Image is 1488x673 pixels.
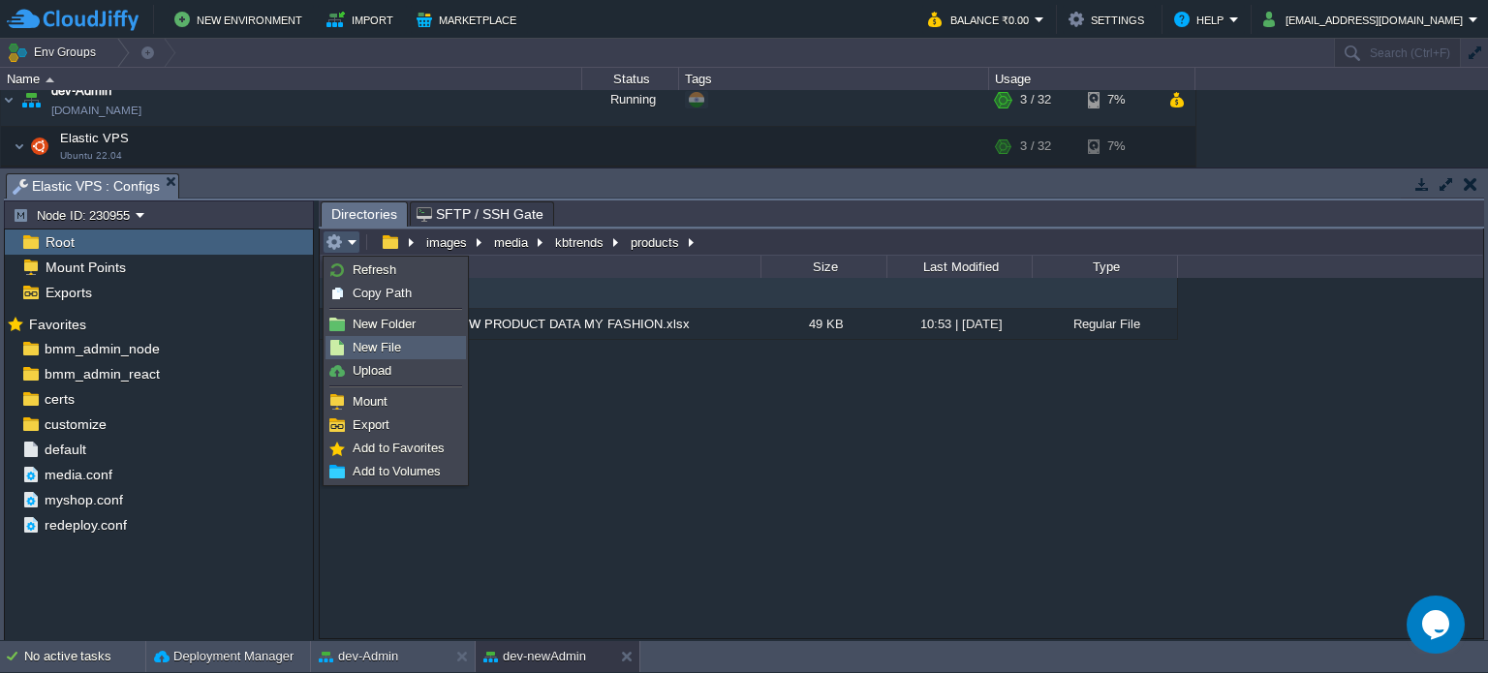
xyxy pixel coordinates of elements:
a: Add to Favorites [326,438,465,459]
button: Help [1174,8,1229,31]
button: kbtrends [552,233,608,251]
div: 10:53 | [DATE] [886,309,1032,339]
a: Refresh [326,260,465,281]
img: AMDAwAAAACH5BAEAAAAALAAAAAABAAEAAAICRAEAOw== [1,74,16,126]
span: Mount [353,394,387,409]
div: 7% [1088,74,1151,126]
img: AMDAwAAAACH5BAEAAAAALAAAAAABAAEAAAICRAEAOw== [17,74,45,126]
span: New Folder [353,317,416,331]
span: Export [353,417,389,432]
a: New Folder [326,314,465,335]
div: Type [1034,256,1177,278]
a: Add to Volumes [326,461,465,482]
span: SFTP / SSH Gate [417,202,543,226]
a: default [41,441,89,458]
button: Node ID: 230955 [13,206,136,224]
div: 3 / 32 [1020,167,1046,197]
a: Root [42,233,77,251]
button: images [423,233,472,251]
div: 3 / 32 [1020,127,1051,166]
button: dev-newAdmin [483,647,586,666]
input: Click to enter the path [320,229,1483,256]
div: Name [2,68,581,90]
button: Env Groups [7,39,103,66]
button: dev-Admin [319,647,398,666]
div: No active tasks [24,641,145,672]
a: Favorites [25,317,89,332]
div: Status [583,68,678,90]
button: media [491,233,533,251]
img: AMDAwAAAACH5BAEAAAAALAAAAAABAAEAAAICRAEAOw== [26,127,53,166]
iframe: chat widget [1407,596,1469,654]
button: Deployment Manager [154,647,294,666]
span: Add to Volumes [353,464,441,478]
div: Running [582,74,679,126]
div: 7% [1088,127,1151,166]
span: Upload [353,363,391,378]
a: bmm_admin_react [41,365,163,382]
button: Import [326,8,399,31]
span: Refresh [353,262,396,277]
div: Size [762,256,886,278]
span: Directories [331,202,397,227]
div: 3 / 32 [1020,74,1051,126]
a: New File [326,337,465,358]
span: Copy Path [353,286,412,300]
button: Balance ₹0.00 [928,8,1035,31]
a: media.conf [41,466,115,483]
div: 7% [1088,167,1151,197]
div: Regular File [1032,309,1177,339]
img: AMDAwAAAACH5BAEAAAAALAAAAAABAAEAAAICRAEAOw== [46,77,54,82]
div: Name [322,256,760,278]
div: 49 KB [760,309,886,339]
img: AMDAwAAAACH5BAEAAAAALAAAAAABAAEAAAICRAEAOw== [52,167,79,197]
a: certs [41,390,77,408]
a: myshop.conf [41,491,126,508]
a: bmm_admin_node [41,340,163,357]
button: Marketplace [417,8,522,31]
a: redeploy.conf [41,516,130,534]
div: Last Modified [888,256,1032,278]
a: Exports [42,284,95,301]
a: Mount [326,391,465,413]
div: Usage [990,68,1194,90]
a: customize [41,415,109,433]
a: 1705643581933-NEW PRODUCT DATA MY FASHION.xlsx [356,316,693,332]
div: Tags [680,68,988,90]
img: AMDAwAAAACH5BAEAAAAALAAAAAABAAEAAAICRAEAOw== [41,167,52,197]
button: [EMAIL_ADDRESS][DOMAIN_NAME] [1263,8,1469,31]
img: CloudJiffy [7,8,139,32]
span: Elastic VPS [58,130,132,146]
a: Upload [326,360,465,382]
span: Elastic VPS : Configs [13,174,160,199]
span: Ubuntu 22.04 [60,150,122,162]
span: New File [353,340,401,354]
button: New Environment [174,8,308,31]
a: Export [326,414,465,436]
span: [DOMAIN_NAME] [51,101,141,120]
button: Settings [1069,8,1150,31]
a: Mount Points [42,259,129,276]
button: products [628,233,684,251]
a: Elastic VPSUbuntu 22.04 [58,131,132,145]
img: AMDAwAAAACH5BAEAAAAALAAAAAABAAEAAAICRAEAOw== [14,127,25,166]
span: Add to Favorites [353,441,445,455]
span: Favorites [25,316,89,333]
a: dev-Admin [51,81,111,101]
